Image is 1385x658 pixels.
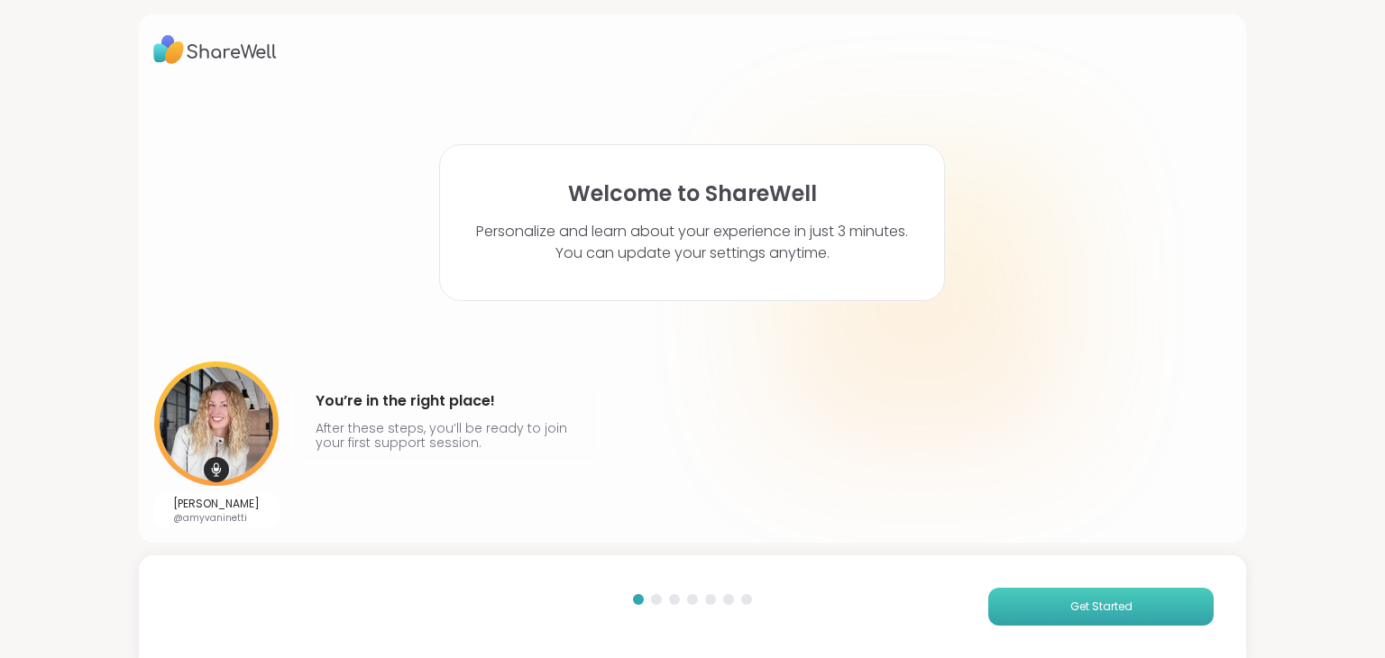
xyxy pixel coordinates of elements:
[154,361,279,486] img: User image
[568,181,817,206] h1: Welcome to ShareWell
[316,387,575,416] h4: You’re in the right place!
[153,29,277,70] img: ShareWell Logo
[1070,599,1133,615] span: Get Started
[316,421,575,450] p: After these steps, you’ll be ready to join your first support session.
[988,588,1214,626] button: Get Started
[476,221,908,264] p: Personalize and learn about your experience in just 3 minutes. You can update your settings anytime.
[204,457,229,482] img: mic icon
[173,511,260,525] p: @amyvaninetti
[173,497,260,511] p: [PERSON_NAME]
